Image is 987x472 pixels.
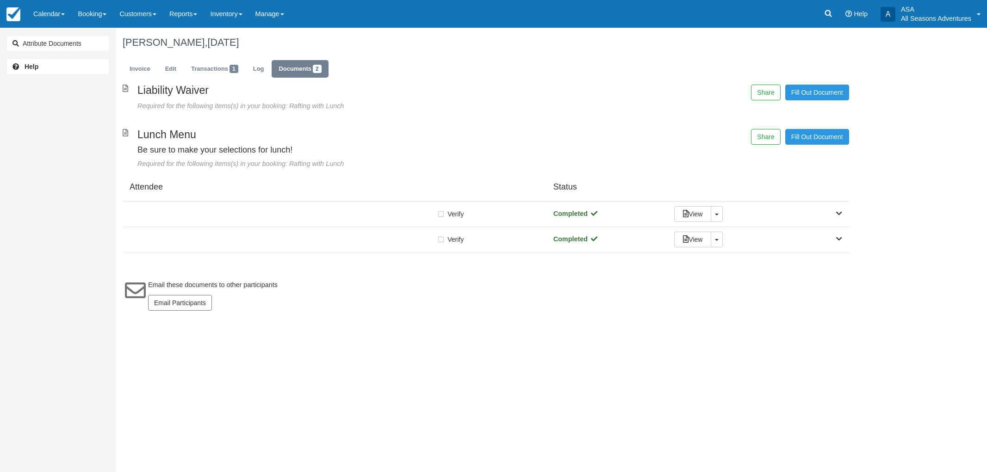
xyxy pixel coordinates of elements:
[7,59,109,74] a: Help
[751,129,780,145] button: Share
[447,235,464,244] span: Verify
[148,280,278,290] p: Email these documents to other participants
[137,101,589,111] div: Required for the following items(s) in your booking: Rafting with Lunch
[553,235,598,243] strong: Completed
[845,11,852,17] i: Help
[785,129,849,145] a: Fill Out Document
[553,210,598,217] strong: Completed
[6,7,20,21] img: checkfront-main-nav-mini-logo.png
[230,65,238,73] span: 1
[158,60,183,78] a: Edit
[901,14,971,23] p: All Seasons Adventures
[137,159,589,169] div: Required for the following items(s) in your booking: Rafting with Lunch
[246,60,271,78] a: Log
[123,37,849,48] h1: [PERSON_NAME],
[901,5,971,14] p: ASA
[546,183,668,192] h4: Status
[123,183,546,192] h4: Attendee
[7,36,109,51] button: Attribute Documents
[137,146,589,155] h4: Be sure to make your selections for lunch!
[137,85,589,96] h2: Liability Waiver
[25,63,38,70] b: Help
[272,60,328,78] a: Documents2
[785,85,849,100] a: Fill Out Document
[674,206,711,222] a: View
[123,60,157,78] a: Invoice
[751,85,780,100] button: Share
[207,37,239,48] span: [DATE]
[313,65,322,73] span: 2
[447,209,464,219] span: Verify
[854,10,868,18] span: Help
[674,232,711,247] a: View
[137,129,589,141] h2: Lunch Menu
[148,295,212,311] button: Email Participants
[881,7,895,22] div: A
[184,60,245,78] a: Transactions1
